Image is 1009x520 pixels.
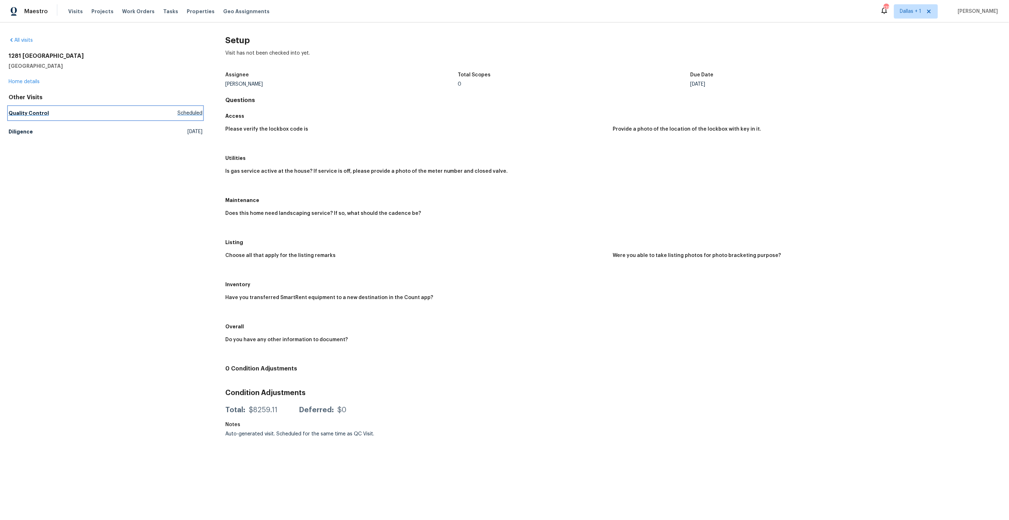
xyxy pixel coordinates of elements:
[225,323,1000,330] h5: Overall
[225,253,336,258] h5: Choose all that apply for the listing remarks
[9,94,202,101] div: Other Visits
[223,8,270,15] span: Geo Assignments
[225,365,1000,372] h4: 0 Condition Adjustments
[613,253,781,258] h5: Were you able to take listing photos for photo bracketing purpose?
[337,407,346,414] div: $0
[225,82,458,87] div: [PERSON_NAME]
[225,295,433,300] h5: Have you transferred SmartRent equipment to a new destination in the Count app?
[9,79,40,84] a: Home details
[225,337,348,342] h5: Do you have any other information to document?
[225,239,1000,246] h5: Listing
[91,8,114,15] span: Projects
[24,8,48,15] span: Maestro
[884,4,889,11] div: 135
[9,128,33,135] h5: Diligence
[122,8,155,15] span: Work Orders
[225,112,1000,120] h5: Access
[613,127,761,132] h5: Provide a photo of the location of the lockbox with key in it.
[187,128,202,135] span: [DATE]
[187,8,215,15] span: Properties
[68,8,83,15] span: Visits
[225,50,1000,68] div: Visit has not been checked into yet.
[9,52,202,60] h2: 1281 [GEOGRAPHIC_DATA]
[225,431,458,436] div: Auto-generated visit. Scheduled for the same time as QC Visit.
[249,407,277,414] div: $8259.11
[900,8,922,15] span: Dallas + 1
[458,72,491,77] h5: Total Scopes
[225,169,508,174] h5: Is gas service active at the house? If service is off, please provide a photo of the meter number...
[225,72,249,77] h5: Assignee
[9,107,202,120] a: Quality ControlScheduled
[691,72,714,77] h5: Due Date
[955,8,998,15] span: [PERSON_NAME]
[225,281,1000,288] h5: Inventory
[225,389,1000,397] h3: Condition Adjustments
[9,38,33,43] a: All visits
[225,407,245,414] div: Total:
[299,407,334,414] div: Deferred:
[9,110,49,117] h5: Quality Control
[225,211,421,216] h5: Does this home need landscaping service? If so, what should the cadence be?
[225,97,1000,104] h4: Questions
[177,110,202,117] span: Scheduled
[691,82,923,87] div: [DATE]
[9,125,202,138] a: Diligence[DATE]
[163,9,178,14] span: Tasks
[225,422,240,427] h5: Notes
[225,127,308,132] h5: Please verify the lockbox code is
[458,82,690,87] div: 0
[9,62,202,70] h5: [GEOGRAPHIC_DATA]
[225,155,1000,162] h5: Utilities
[225,37,1000,44] h2: Setup
[225,197,1000,204] h5: Maintenance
